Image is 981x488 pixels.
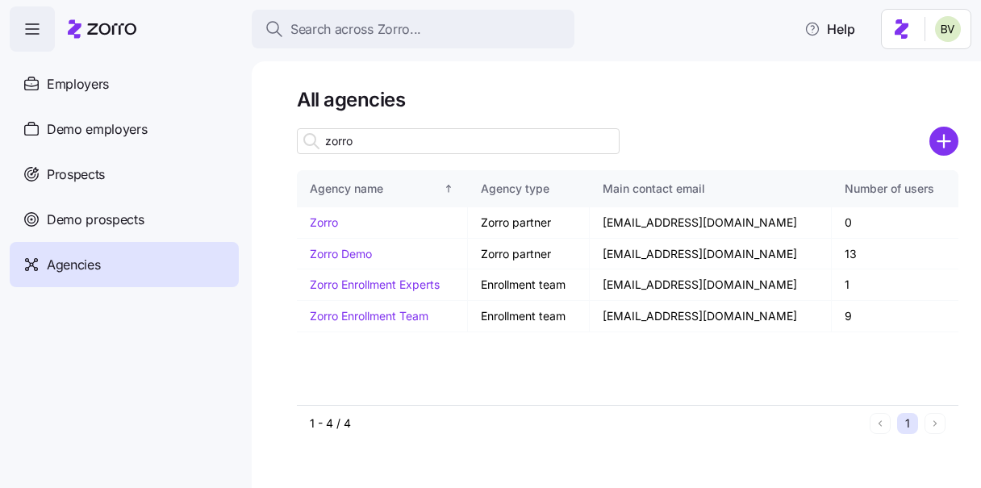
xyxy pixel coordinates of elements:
[310,215,338,229] a: Zorro
[310,180,440,198] div: Agency name
[468,269,590,301] td: Enrollment team
[310,277,440,291] a: Zorro Enrollment Experts
[47,119,148,140] span: Demo employers
[310,247,372,261] a: Zorro Demo
[310,309,428,323] a: Zorro Enrollment Team
[297,170,468,207] th: Agency nameSorted ascending
[468,239,590,270] td: Zorro partner
[832,239,958,270] td: 13
[590,301,832,332] td: [EMAIL_ADDRESS][DOMAIN_NAME]
[804,19,855,39] span: Help
[10,61,239,106] a: Employers
[297,128,620,154] input: Search agency
[47,255,100,275] span: Agencies
[47,210,144,230] span: Demo prospects
[10,242,239,287] a: Agencies
[481,180,576,198] div: Agency type
[47,165,105,185] span: Prospects
[443,183,454,194] div: Sorted ascending
[10,197,239,242] a: Demo prospects
[590,207,832,239] td: [EMAIL_ADDRESS][DOMAIN_NAME]
[925,413,946,434] button: Next page
[468,207,590,239] td: Zorro partner
[845,180,946,198] div: Number of users
[47,74,109,94] span: Employers
[929,127,958,156] svg: add icon
[832,269,958,301] td: 1
[10,152,239,197] a: Prospects
[590,239,832,270] td: [EMAIL_ADDRESS][DOMAIN_NAME]
[897,413,918,434] button: 1
[603,180,818,198] div: Main contact email
[832,301,958,332] td: 9
[935,16,961,42] img: 676487ef2089eb4995defdc85707b4f5
[832,207,958,239] td: 0
[290,19,421,40] span: Search across Zorro...
[791,13,868,45] button: Help
[468,301,590,332] td: Enrollment team
[590,269,832,301] td: [EMAIL_ADDRESS][DOMAIN_NAME]
[297,87,958,112] h1: All agencies
[252,10,574,48] button: Search across Zorro...
[870,413,891,434] button: Previous page
[310,415,863,432] div: 1 - 4 / 4
[10,106,239,152] a: Demo employers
